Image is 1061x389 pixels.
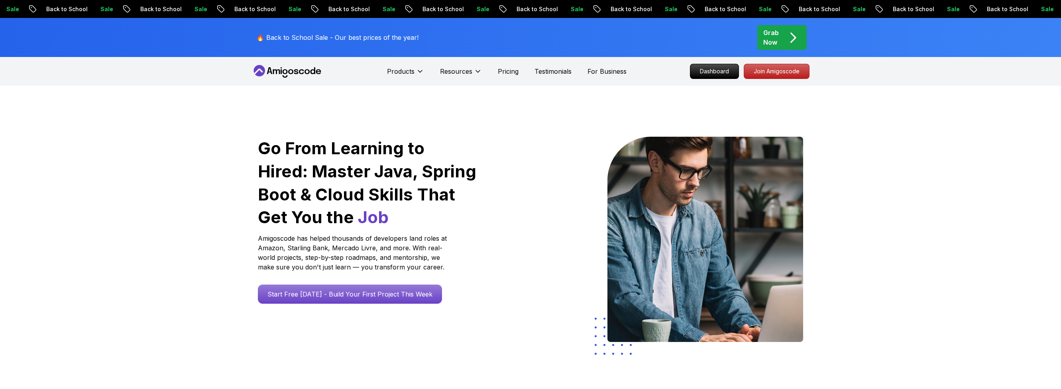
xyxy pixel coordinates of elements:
[440,67,482,83] button: Resources
[405,5,459,13] p: Back to School
[781,5,835,13] p: Back to School
[365,5,390,13] p: Sale
[310,5,365,13] p: Back to School
[929,5,955,13] p: Sale
[763,28,779,47] p: Grab Now
[258,234,449,272] p: Amigoscode has helped thousands of developers land roles at Amazon, Starling Bank, Mercado Livre,...
[440,67,472,76] p: Resources
[553,5,578,13] p: Sale
[741,5,766,13] p: Sale
[177,5,202,13] p: Sale
[607,137,803,342] img: hero
[216,5,271,13] p: Back to School
[969,5,1023,13] p: Back to School
[271,5,296,13] p: Sale
[256,33,419,42] p: 🔥 Back to School Sale - Our best prices of the year!
[258,285,442,304] a: Start Free [DATE] - Build Your First Project This Week
[499,5,553,13] p: Back to School
[358,207,389,227] span: Job
[83,5,108,13] p: Sale
[28,5,83,13] p: Back to School
[593,5,647,13] p: Back to School
[387,67,415,76] p: Products
[687,5,741,13] p: Back to School
[1023,5,1049,13] p: Sale
[258,137,477,229] h1: Go From Learning to Hired: Master Java, Spring Boot & Cloud Skills That Get You the
[835,5,861,13] p: Sale
[459,5,484,13] p: Sale
[690,64,739,79] p: Dashboard
[744,64,810,79] a: Join Amigoscode
[498,67,519,76] a: Pricing
[744,64,809,79] p: Join Amigoscode
[534,67,572,76] a: Testimonials
[875,5,929,13] p: Back to School
[647,5,672,13] p: Sale
[387,67,424,83] button: Products
[587,67,627,76] a: For Business
[690,64,739,79] a: Dashboard
[122,5,177,13] p: Back to School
